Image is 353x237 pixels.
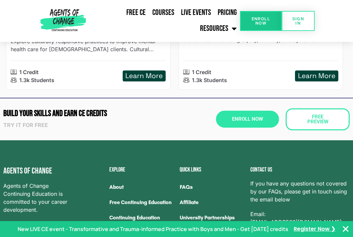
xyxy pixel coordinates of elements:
[286,108,350,130] a: Free Preview
[180,195,244,210] a: Affiliate
[123,5,149,20] a: Free CE
[294,225,335,233] a: Register Now ❯
[109,210,173,232] a: Continuing Education Courses
[240,11,281,31] a: Enroll Now
[11,37,166,53] p: Explore culturally responsive practices to improve mental health care for Asian American clients....
[342,225,350,233] button: Close Banner
[125,72,163,80] h5: Learn More
[197,20,240,37] a: Resources
[180,167,244,173] h2: Quick Links
[88,5,240,37] nav: Menu
[250,167,350,173] h2: Contact us
[302,114,334,124] span: Free Preview
[282,11,315,31] a: SIGN IN
[109,179,173,195] a: About
[292,17,304,25] span: SIGN IN
[3,109,173,118] h2: Build Your Skills and Earn CE CREDITS
[180,179,244,195] a: FAQs
[250,179,350,203] span: If you have any questions not covered by our FAQs, please get in touch using the email below
[232,117,263,122] span: Enroll Now
[149,5,178,20] a: Courses
[109,195,173,210] a: Free Continuing Education
[19,76,54,84] p: 1.3k Students
[3,182,76,214] span: Agents of Change Continuing Education is committed to your career development.
[19,68,39,76] p: 1 Credit
[180,210,244,225] a: University Partnerships
[109,167,173,173] h2: Explore
[250,218,342,226] a: [EMAIL_ADDRESS][DOMAIN_NAME]
[3,167,76,175] h4: Agents of Change
[298,72,335,80] h5: Learn More
[251,17,271,25] span: Enroll Now
[18,225,288,233] p: New LIVE CE event - Transformative and Trauma-informed Practice with Boys and Men - Get [DATE] cr...
[192,68,211,76] p: 1 Credit
[216,111,279,128] a: Enroll Now
[192,76,227,84] p: 1.3k Students
[178,5,214,20] a: Live Events
[214,5,240,20] a: Pricing
[250,210,350,226] p: Email:
[3,122,48,128] strong: Try it for free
